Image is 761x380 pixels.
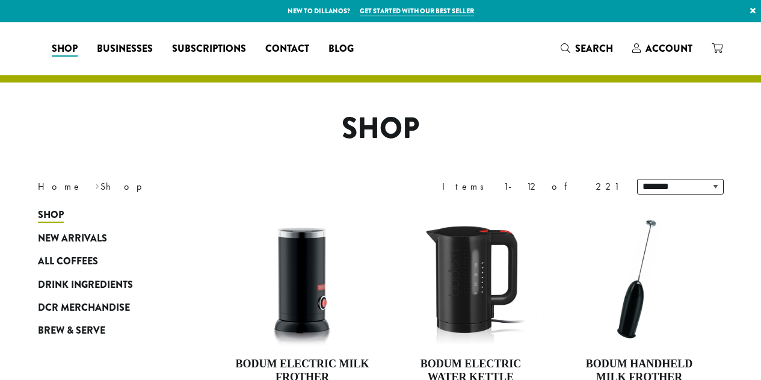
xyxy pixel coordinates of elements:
[52,42,78,57] span: Shop
[38,208,64,223] span: Shop
[38,231,107,246] span: New Arrivals
[38,180,82,193] a: Home
[38,179,363,194] nav: Breadcrumb
[645,42,692,55] span: Account
[328,42,354,57] span: Blog
[97,42,153,57] span: Businesses
[38,319,182,342] a: Brew & Serve
[38,227,182,250] a: New Arrivals
[38,273,182,296] a: Drink Ingredients
[575,42,613,55] span: Search
[401,210,540,348] img: DP3955.01.png
[551,39,623,58] a: Search
[38,250,182,273] a: All Coffees
[233,210,371,348] img: DP3954.01-002.png
[38,296,182,319] a: DCR Merchandise
[360,6,474,16] a: Get started with our best seller
[265,42,309,57] span: Contact
[172,42,246,57] span: Subscriptions
[38,278,133,293] span: Drink Ingredients
[95,175,99,194] span: ›
[38,323,105,338] span: Brew & Serve
[38,254,98,269] span: All Coffees
[29,111,733,146] h1: Shop
[42,39,87,58] a: Shop
[570,210,708,348] img: DP3927.01-002.png
[442,179,619,194] div: Items 1-12 of 221
[38,301,130,316] span: DCR Merchandise
[38,204,182,226] a: Shop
